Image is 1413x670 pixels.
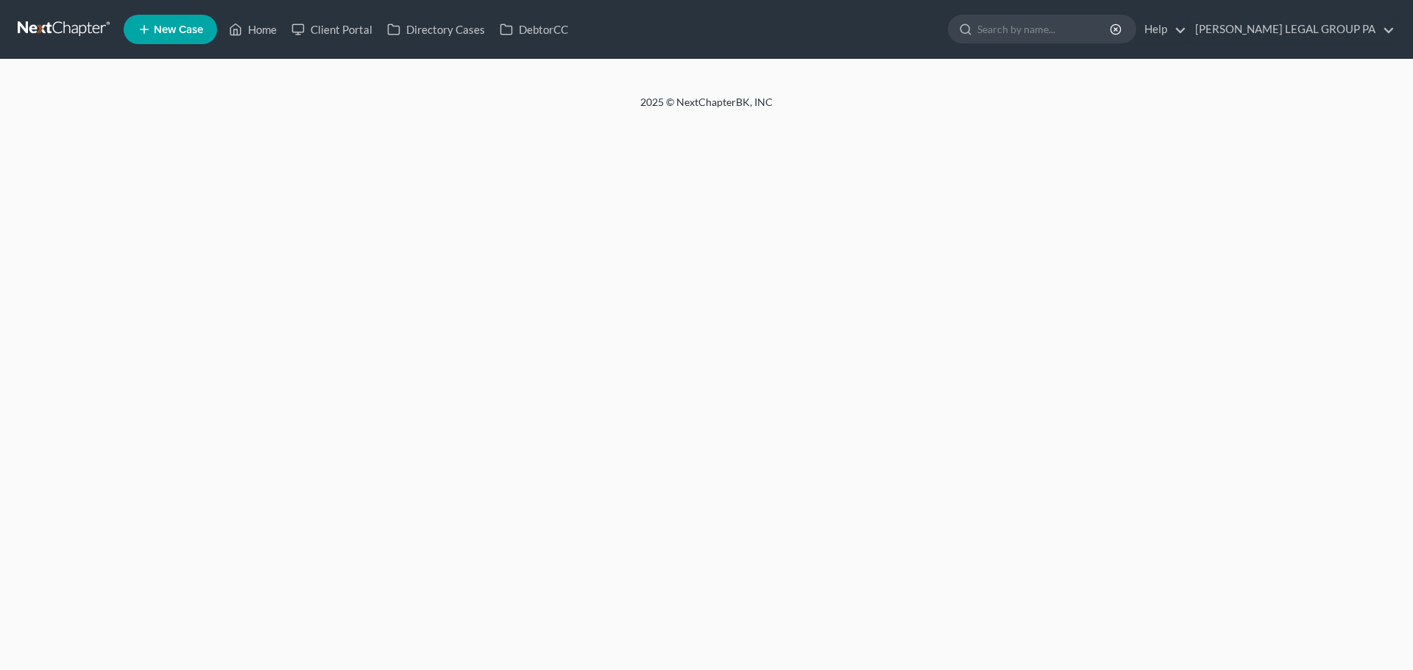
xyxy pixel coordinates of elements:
input: Search by name... [977,15,1112,43]
a: Home [222,16,284,43]
span: New Case [154,24,203,35]
a: DebtorCC [492,16,576,43]
a: Directory Cases [380,16,492,43]
div: 2025 © NextChapterBK, INC [287,95,1126,121]
a: [PERSON_NAME] LEGAL GROUP PA [1188,16,1395,43]
a: Client Portal [284,16,380,43]
a: Help [1137,16,1186,43]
